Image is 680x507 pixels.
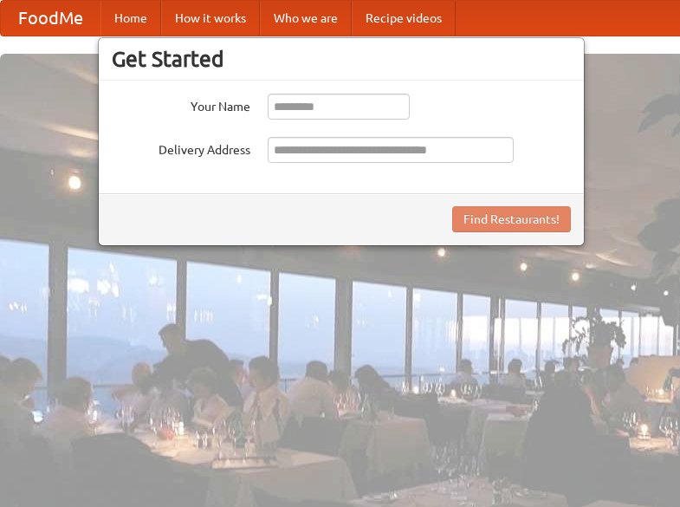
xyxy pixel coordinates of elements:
[1,1,100,36] a: FoodMe
[452,206,571,232] button: Find Restaurants!
[100,1,161,36] a: Home
[352,1,456,36] a: Recipe videos
[260,1,352,36] a: Who we are
[112,137,250,159] label: Delivery Address
[112,46,571,72] h3: Get Started
[161,1,260,36] a: How it works
[112,94,250,115] label: Your Name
